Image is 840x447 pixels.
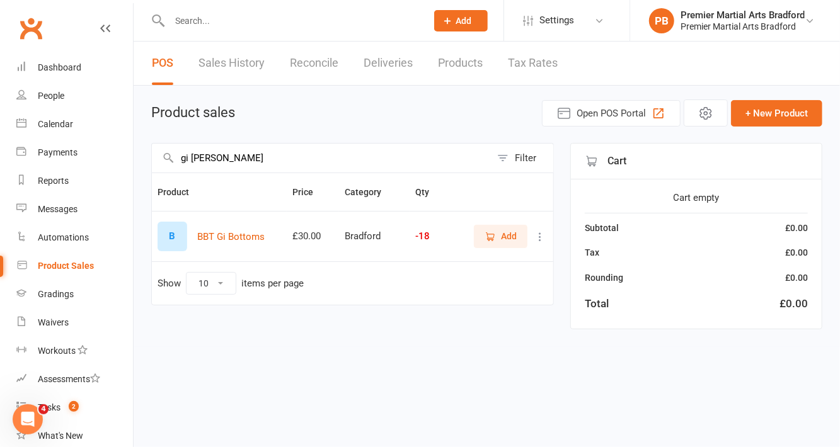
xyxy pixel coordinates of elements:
[38,176,69,186] div: Reports
[16,308,133,337] a: Waivers
[780,295,808,312] div: £0.00
[345,184,395,200] button: Category
[38,261,94,271] div: Product Sales
[38,91,64,101] div: People
[438,42,483,85] a: Products
[15,13,47,44] a: Clubworx
[16,82,133,110] a: People
[152,42,173,85] a: POS
[38,204,78,214] div: Messages
[515,150,536,166] div: Filter
[731,100,822,127] button: + New Product
[491,144,553,173] button: Filter
[585,246,599,259] div: Tax
[38,62,81,72] div: Dashboard
[681,9,805,21] div: Premier Martial Arts Bradford
[16,224,133,252] a: Automations
[241,278,304,289] div: items per page
[345,231,404,242] div: Bradford
[785,246,808,259] div: £0.00
[585,190,808,205] div: Cart empty
[290,42,338,85] a: Reconcile
[151,105,235,120] h1: Product sales
[785,221,808,235] div: £0.00
[158,222,187,251] div: Set product image
[38,232,89,242] div: Automations
[16,195,133,224] a: Messages
[364,42,413,85] a: Deliveries
[785,271,808,285] div: £0.00
[292,184,327,200] button: Price
[38,289,74,299] div: Gradings
[292,187,327,197] span: Price
[38,346,76,356] div: Workouts
[16,280,133,308] a: Gradings
[585,271,623,285] div: Rounding
[508,42,558,85] a: Tax Rates
[38,374,100,384] div: Assessments
[542,100,681,127] button: Open POS Portal
[16,252,133,280] a: Product Sales
[434,10,488,31] button: Add
[16,54,133,82] a: Dashboard
[38,402,60,412] div: Tasks
[585,221,619,235] div: Subtotal
[415,187,443,197] span: Qty
[38,119,73,129] div: Calendar
[415,184,443,200] button: Qty
[16,393,133,422] a: Tasks 2
[16,139,133,167] a: Payments
[197,229,265,244] button: BBT Gi Bottoms
[13,404,43,434] iframe: Intercom live chat
[16,167,133,195] a: Reports
[585,295,609,312] div: Total
[16,110,133,139] a: Calendar
[571,144,822,179] div: Cart
[415,231,449,242] div: -18
[38,147,78,157] div: Payments
[456,16,472,26] span: Add
[16,337,133,365] a: Workouts
[474,225,527,247] button: Add
[69,401,79,412] span: 2
[292,231,333,242] div: £30.00
[158,272,304,295] div: Show
[166,12,418,30] input: Search...
[158,187,203,197] span: Product
[577,106,646,121] span: Open POS Portal
[501,229,517,243] span: Add
[681,21,805,32] div: Premier Martial Arts Bradford
[158,184,203,200] button: Product
[539,6,574,35] span: Settings
[16,365,133,393] a: Assessments
[198,42,265,85] a: Sales History
[649,8,674,33] div: PB
[152,144,491,173] input: Search products by name, or scan product code
[38,317,69,327] div: Waivers
[38,404,49,414] span: 4
[345,187,395,197] span: Category
[38,431,83,441] div: What's New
